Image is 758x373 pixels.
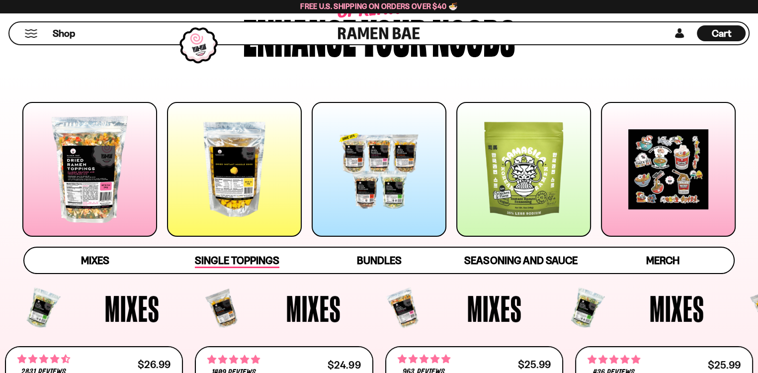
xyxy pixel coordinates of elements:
[592,248,734,273] a: Merch
[361,11,427,59] div: your
[243,11,356,59] div: Enhance
[286,290,341,327] span: Mixes
[138,360,170,369] div: $26.99
[588,353,640,366] span: 4.76 stars
[24,248,167,273] a: Mixes
[300,1,458,11] span: Free U.S. Shipping on Orders over $40 🍜
[53,25,75,41] a: Shop
[432,11,515,59] div: noods
[646,254,679,267] span: Merch
[450,248,592,273] a: Seasoning and Sauce
[24,29,38,38] button: Mobile Menu Trigger
[328,360,360,370] div: $24.99
[697,22,746,44] div: Cart
[17,353,70,366] span: 4.68 stars
[464,254,577,267] span: Seasoning and Sauce
[166,248,308,273] a: Single Toppings
[708,360,741,370] div: $25.99
[398,353,450,366] span: 4.75 stars
[53,27,75,40] span: Shop
[712,27,731,39] span: Cart
[356,254,401,267] span: Bundles
[467,290,522,327] span: Mixes
[650,290,704,327] span: Mixes
[195,254,279,268] span: Single Toppings
[105,290,160,327] span: Mixes
[81,254,109,267] span: Mixes
[207,353,260,366] span: 4.76 stars
[518,360,551,369] div: $25.99
[308,248,450,273] a: Bundles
